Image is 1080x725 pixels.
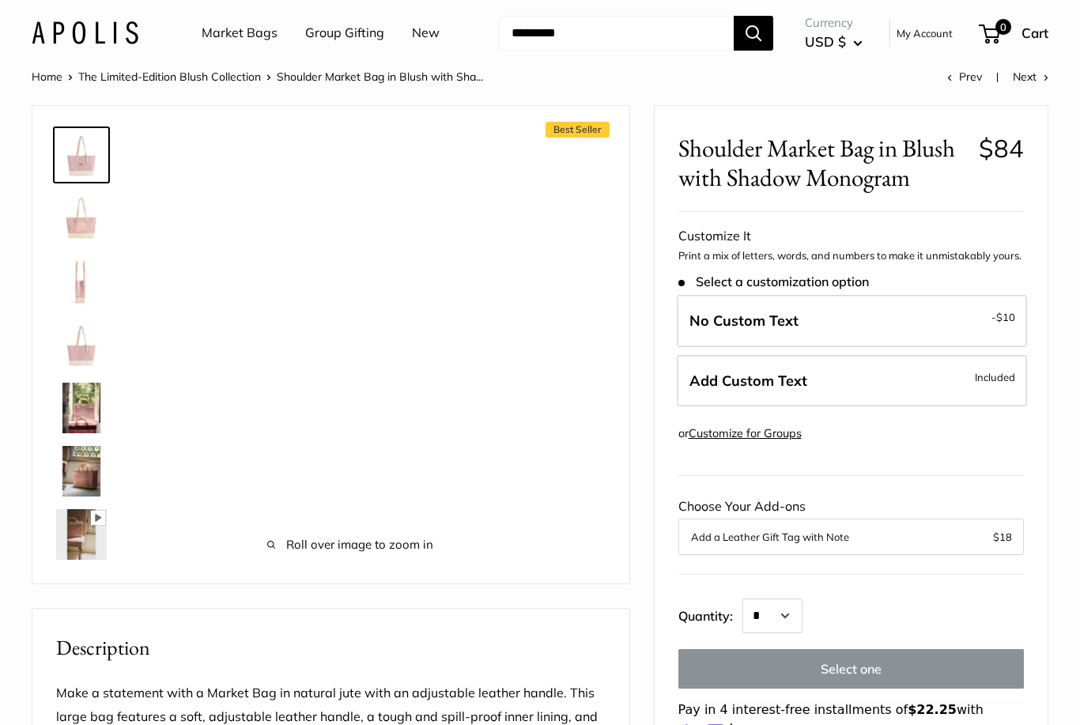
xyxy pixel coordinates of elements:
div: or [678,423,802,444]
span: Select a customization option [678,274,869,289]
img: Apolis [32,21,138,44]
a: Shoulder Market Bag in Blush with Shadow Monogram [53,443,110,500]
span: Roll over image to zoom in [159,534,542,556]
img: Shoulder Market Bag in Blush with Shadow Monogram [56,319,107,370]
a: Shoulder Market Bag in Blush with Shadow Monogram [53,190,110,247]
button: Search [734,16,773,51]
span: Add Custom Text [689,372,807,390]
span: $10 [996,311,1015,323]
a: Prev [947,70,982,84]
a: The Limited-Edition Blush Collection [78,70,261,84]
img: Shoulder Market Bag in Blush with Shadow Monogram [56,256,107,307]
a: Home [32,70,62,84]
a: Next [1013,70,1048,84]
a: Shoulder Market Bag in Blush with Shadow Monogram [53,253,110,310]
button: Select one [678,649,1024,689]
span: Shoulder Market Bag in Blush with Shadow Monogram [678,134,967,192]
a: Customize for Groups [689,426,802,440]
input: Search... [499,16,734,51]
span: Included [975,368,1015,387]
a: Shoulder Market Bag in Blush with Shadow Monogram [53,379,110,436]
h2: Description [56,632,606,663]
img: Shoulder Market Bag in Blush with Shadow Monogram [56,509,107,560]
span: Shoulder Market Bag in Blush with Sha... [277,70,483,84]
span: $18 [993,531,1012,543]
label: Quantity: [678,594,742,633]
span: USD $ [805,33,846,50]
p: Print a mix of letters, words, and numbers to make it unmistakably yours. [678,248,1024,264]
a: Shoulder Market Bag in Blush with Shadow Monogram [53,316,110,373]
a: Shoulder Market Bag in Blush with Shadow Monogram [53,506,110,563]
a: New [412,21,440,45]
nav: Breadcrumb [32,66,483,87]
a: Group Gifting [305,21,384,45]
img: Shoulder Market Bag in Blush with Shadow Monogram [56,383,107,433]
label: Add Custom Text [677,355,1027,407]
span: $84 [979,133,1024,164]
span: No Custom Text [689,312,799,330]
a: Shoulder Market Bag in Blush with Shadow Monogram [53,126,110,183]
button: Add a Leather Gift Tag with Note [691,527,1011,546]
span: Best Seller [546,122,610,138]
img: Shoulder Market Bag in Blush with Shadow Monogram [56,193,107,244]
span: - [991,308,1015,327]
a: Market Bags [202,21,278,45]
span: Currency [805,12,863,34]
label: Leave Blank [677,295,1027,347]
div: Choose Your Add-ons [678,495,1024,555]
img: Shoulder Market Bag in Blush with Shadow Monogram [56,130,107,180]
img: Shoulder Market Bag in Blush with Shadow Monogram [56,446,107,497]
span: 0 [995,19,1011,35]
a: My Account [897,24,953,43]
div: Customize It [678,225,1024,248]
button: USD $ [805,29,863,55]
a: 0 Cart [980,21,1048,46]
span: Cart [1021,25,1048,41]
